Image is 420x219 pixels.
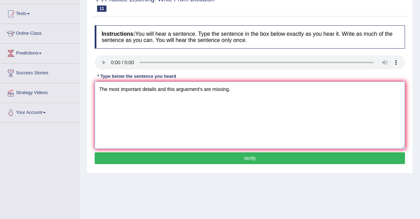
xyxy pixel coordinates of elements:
[0,4,79,22] a: Tests
[0,103,79,120] a: Your Account
[102,31,135,37] b: Instructions:
[95,152,405,164] button: Verify
[95,25,405,49] h4: You will hear a sentence. Type the sentence in the box below exactly as you hear it. Write as muc...
[0,83,79,101] a: Strategy Videos
[97,6,106,12] span: 11
[0,64,79,81] a: Success Stories
[0,44,79,61] a: Predictions
[0,24,79,41] a: Online Class
[95,73,179,79] div: * Type below the sentence you heard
